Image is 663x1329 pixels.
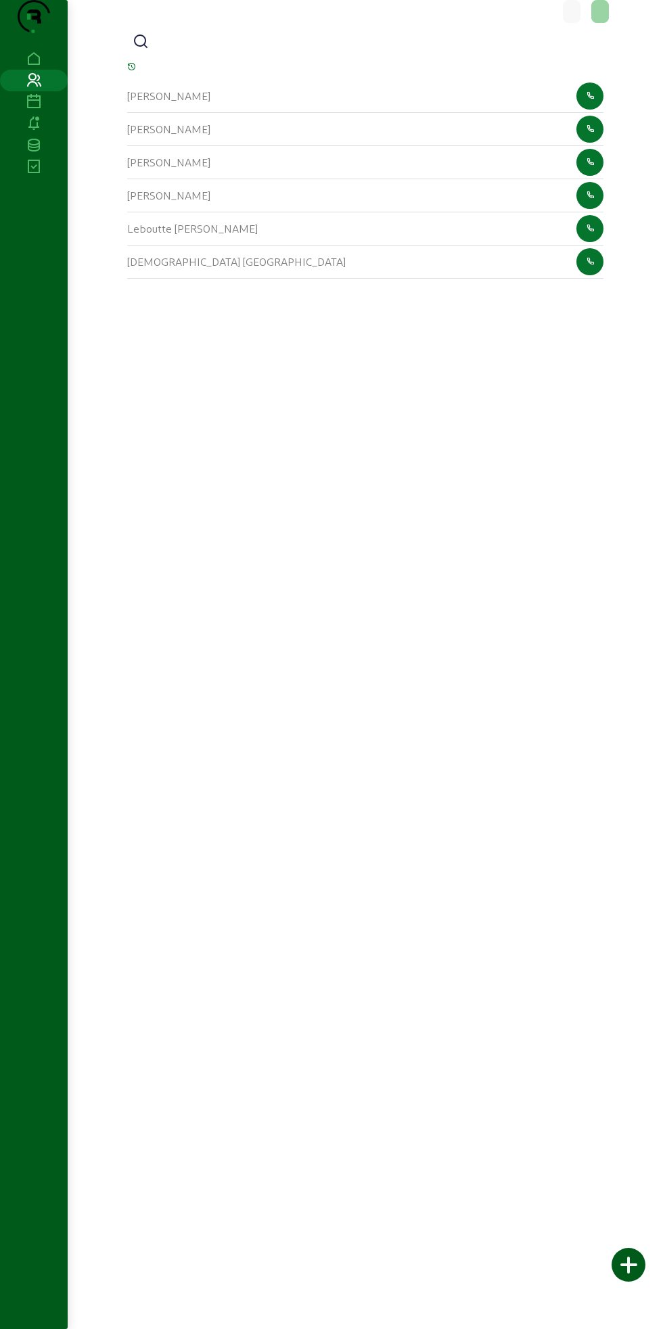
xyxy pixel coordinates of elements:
[127,122,210,135] cam-list-title: [PERSON_NAME]
[127,156,210,168] cam-list-title: [PERSON_NAME]
[127,255,346,268] cam-list-title: [DEMOGRAPHIC_DATA] [GEOGRAPHIC_DATA]
[127,89,210,102] cam-list-title: [PERSON_NAME]
[127,222,258,235] cam-list-title: Leboutte [PERSON_NAME]
[127,189,210,202] cam-list-title: [PERSON_NAME]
